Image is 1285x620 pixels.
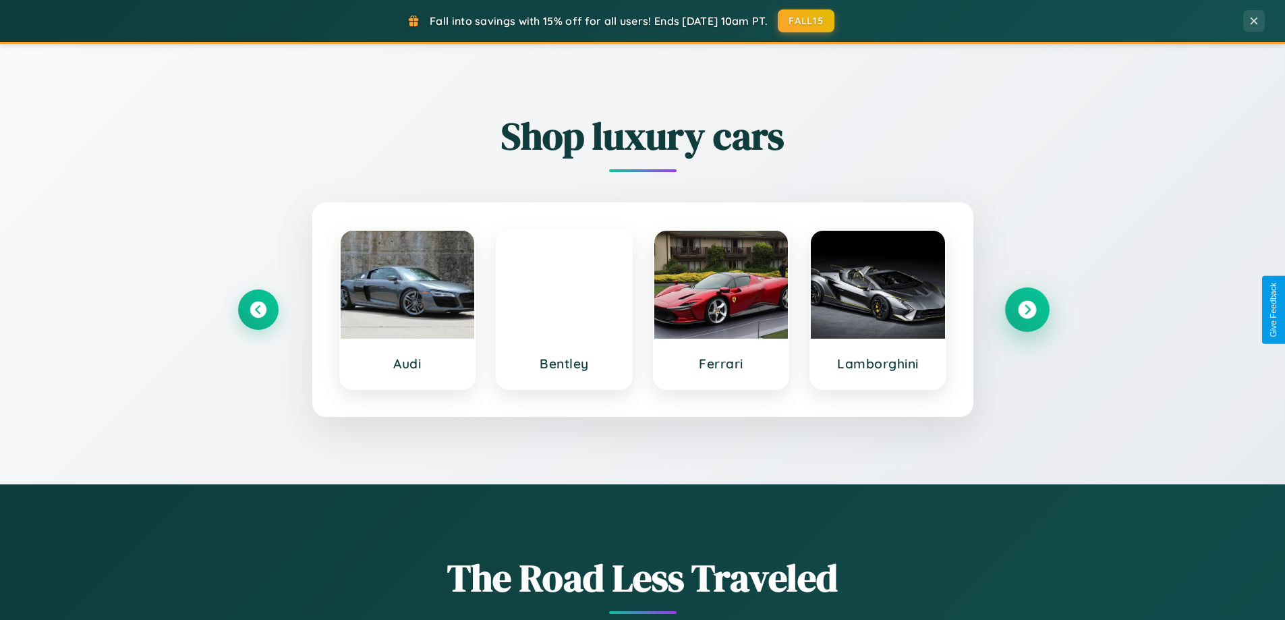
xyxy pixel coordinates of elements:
h1: The Road Less Traveled [238,552,1048,604]
button: FALL15 [778,9,834,32]
h3: Ferrari [668,356,775,372]
div: Give Feedback [1269,283,1278,337]
h3: Bentley [511,356,618,372]
h3: Lamborghini [824,356,932,372]
h3: Audi [354,356,461,372]
h2: Shop luxury cars [238,110,1048,162]
span: Fall into savings with 15% off for all users! Ends [DATE] 10am PT. [430,14,768,28]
